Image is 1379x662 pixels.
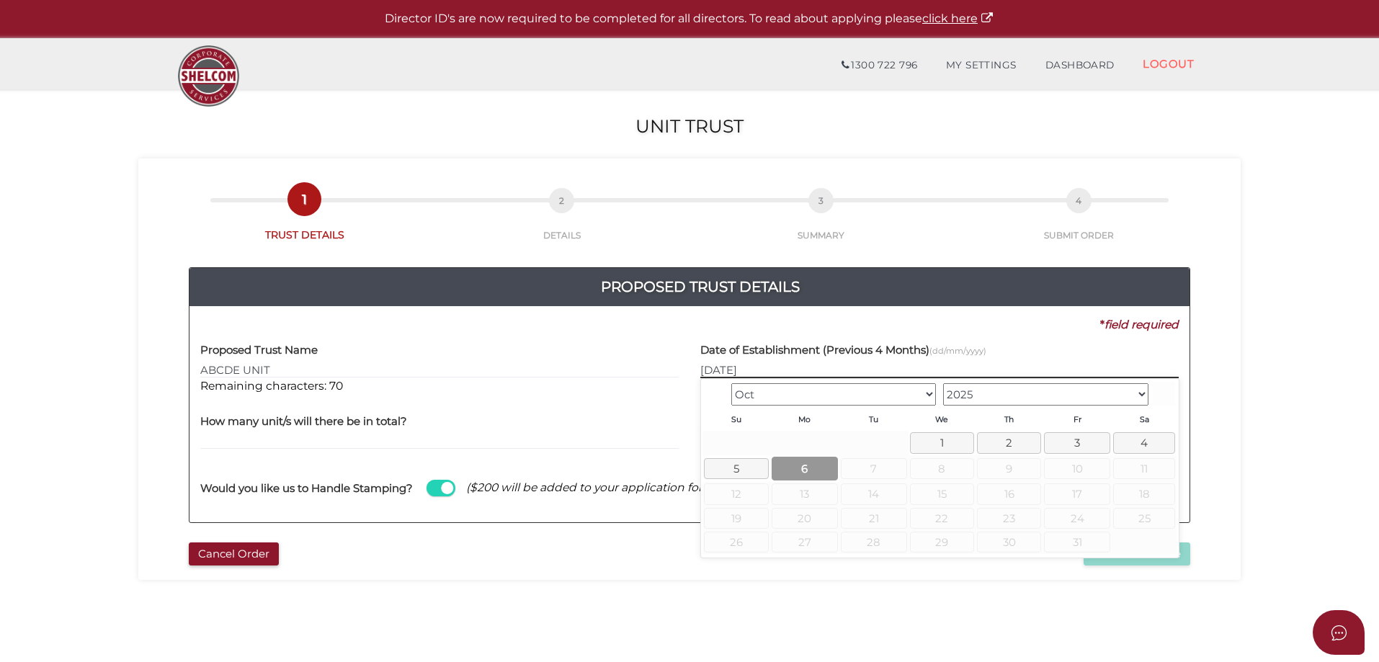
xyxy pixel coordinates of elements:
[1004,415,1014,424] span: Thursday
[1152,382,1175,405] a: Next
[1140,415,1149,424] span: Saturday
[953,204,1205,241] a: 4SUBMIT ORDER
[910,483,974,504] span: 15
[977,458,1041,479] span: 9
[189,542,279,566] button: Cancel Order
[36,11,1343,27] p: Director ID's are now required to be completed for all directors. To read about applying please
[1113,483,1175,504] span: 18
[700,344,986,357] h4: Date of Establishment (Previous 4 Months)
[841,508,907,529] span: 21
[549,188,574,213] span: 2
[1044,458,1110,479] span: 10
[200,379,343,393] span: Remaining characters: 70
[704,532,768,553] span: 26
[1113,458,1175,479] span: 11
[910,432,974,453] a: 1
[200,275,1200,298] h4: Proposed Trust Details
[200,344,318,357] h4: Proposed Trust Name
[772,532,838,553] span: 27
[772,483,838,504] span: 13
[200,483,413,495] h4: Would you like us to Handle Stamping?
[292,187,317,212] span: 1
[689,204,953,241] a: 3SUMMARY
[1104,318,1179,331] i: field required
[1128,49,1208,79] a: LOGOUT
[977,432,1041,453] a: 2
[1074,415,1081,424] span: Friday
[910,508,974,529] span: 22
[1113,432,1175,453] a: 4
[704,508,768,529] span: 19
[1044,483,1110,504] span: 17
[841,458,907,479] span: 7
[808,188,834,213] span: 3
[704,458,768,479] a: 5
[869,415,878,424] span: Tuesday
[700,362,1179,378] input: dd/mm/yyyy
[772,508,838,529] span: 20
[434,204,689,241] a: 2DETAILS
[977,483,1041,504] span: 16
[910,458,974,479] span: 8
[1044,508,1110,529] span: 24
[174,202,434,242] a: 1TRUST DETAILS
[200,416,407,428] h4: How many unit/s will there be in total?
[935,415,948,424] span: Wednesday
[922,12,994,25] a: click here
[704,483,768,504] span: 12
[731,415,741,424] span: Sunday
[827,51,932,80] a: 1300 722 796
[932,51,1031,80] a: MY SETTINGS
[1044,532,1110,553] span: 31
[704,382,727,405] a: Prev
[1313,610,1365,655] button: Open asap
[1044,432,1110,453] a: 3
[841,483,907,504] span: 14
[977,532,1041,553] span: 30
[841,532,907,553] span: 28
[772,457,838,480] a: 6
[798,415,811,424] span: Monday
[929,346,986,356] small: (dd/mm/yyyy)
[1113,508,1175,529] span: 25
[1066,188,1092,213] span: 4
[910,532,974,553] span: 29
[171,38,246,114] img: Logo
[977,508,1041,529] span: 23
[1031,51,1129,80] a: DASHBOARD
[466,480,818,496] span: ($200 will be added to your application for State Revenue Fees)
